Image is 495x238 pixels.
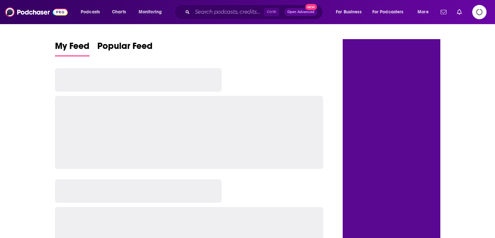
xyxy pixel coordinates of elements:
span: Popular Feed [97,40,153,55]
button: open menu [134,7,170,17]
span: Podcasts [81,7,100,17]
button: Open AdvancedNew [284,8,317,16]
span: Logging in [472,5,487,19]
span: For Business [336,7,362,17]
button: open menu [368,7,413,17]
input: Search podcasts, credits, & more... [192,7,264,17]
span: Monitoring [139,7,162,17]
button: open menu [331,7,370,17]
button: open menu [413,7,437,17]
img: Podchaser - Follow, Share and Rate Podcasts [5,6,68,18]
a: Show notifications dropdown [454,7,464,18]
div: Search podcasts, credits, & more... [181,5,329,20]
span: For Podcasters [372,7,404,17]
span: Charts [112,7,126,17]
span: My Feed [55,40,89,55]
span: Ctrl K [264,8,279,16]
span: New [305,4,317,10]
a: Charts [108,7,130,17]
a: Show notifications dropdown [438,7,449,18]
a: My Feed [55,40,89,56]
button: open menu [76,7,108,17]
span: Open Advanced [287,10,314,14]
span: More [418,7,429,17]
a: Popular Feed [97,40,153,56]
